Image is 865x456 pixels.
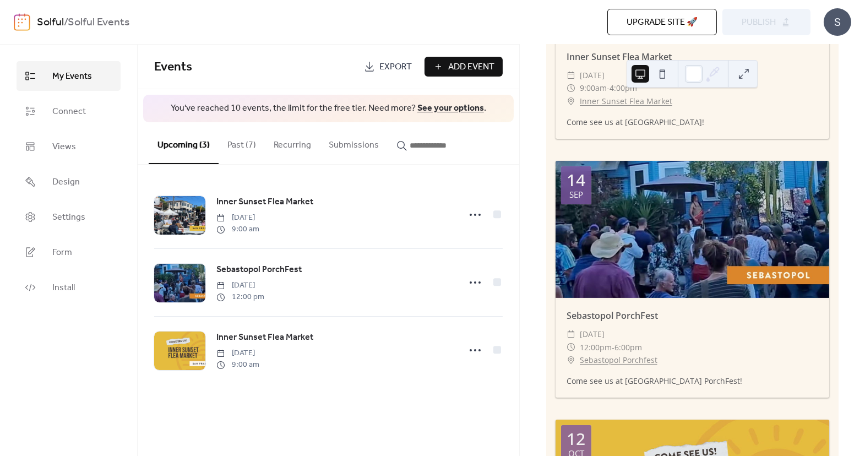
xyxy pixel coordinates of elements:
a: Install [17,273,121,302]
div: Come see us at [GEOGRAPHIC_DATA] PorchFest! [556,375,829,387]
a: Sebastopol Porchfest [580,354,657,367]
a: Form [17,237,121,267]
button: Submissions [320,122,388,163]
span: Form [52,246,72,259]
a: Views [17,132,121,161]
button: Recurring [265,122,320,163]
span: Inner Sunset Flea Market [216,331,313,344]
span: [DATE] [216,212,259,224]
span: - [607,82,610,95]
span: Export [379,61,412,74]
span: [DATE] [216,348,259,359]
div: ​ [567,69,575,82]
a: Inner Sunset Flea Market [580,95,672,108]
span: Events [154,55,192,79]
img: logo [14,13,30,31]
span: 12:00 pm [216,291,264,303]
div: Come see us at [GEOGRAPHIC_DATA]! [556,116,829,128]
a: Connect [17,96,121,126]
span: My Events [52,70,92,83]
a: Sebastopol PorchFest [216,263,302,277]
a: Export [356,57,420,77]
a: My Events [17,61,121,91]
span: Connect [52,105,86,118]
div: Sebastopol PorchFest [556,309,829,322]
span: Upgrade site 🚀 [627,16,698,29]
div: ​ [567,341,575,354]
span: [DATE] [216,280,264,291]
span: Sebastopol PorchFest [216,263,302,276]
span: 9:00am [580,82,607,95]
a: Inner Sunset Flea Market [216,330,313,345]
a: See your options [417,100,484,117]
span: Design [52,176,80,189]
span: [DATE] [580,69,605,82]
span: Install [52,281,75,295]
div: ​ [567,328,575,341]
span: - [612,341,614,354]
div: Inner Sunset Flea Market [556,50,829,63]
span: 9:00 am [216,224,259,235]
span: 6:00pm [614,341,642,354]
span: [DATE] [580,328,605,341]
div: Sep [569,191,583,199]
span: 12:00pm [580,341,612,354]
div: 12 [567,431,585,447]
b: Solful Events [68,12,129,33]
span: Settings [52,211,85,224]
a: Design [17,167,121,197]
div: ​ [567,95,575,108]
span: 9:00 am [216,359,259,371]
button: Upgrade site 🚀 [607,9,717,35]
span: Views [52,140,76,154]
div: 14 [567,172,585,188]
div: ​ [567,354,575,367]
div: ​ [567,82,575,95]
a: Inner Sunset Flea Market [216,195,313,209]
a: Settings [17,202,121,232]
button: Upcoming (3) [149,122,219,164]
div: S [824,8,851,36]
button: Past (7) [219,122,265,163]
span: You've reached 10 events, the limit for the free tier. Need more? . [154,102,503,115]
b: / [64,12,68,33]
a: Solful [37,12,64,33]
span: 4:00pm [610,82,637,95]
